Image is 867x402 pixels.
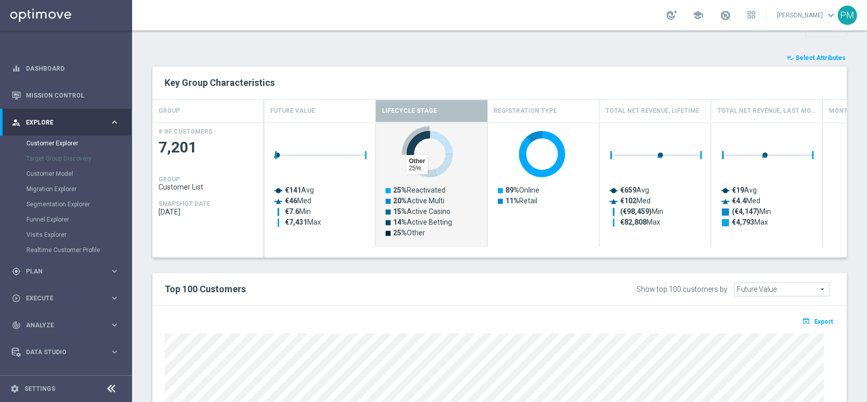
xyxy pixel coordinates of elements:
tspan: 20% [393,197,407,205]
tspan: 11% [505,197,519,205]
button: playlist_add_check Select Attributes [786,52,847,64]
button: Mission Control [11,91,120,100]
div: Optibot [12,365,119,392]
div: Explore [12,118,110,127]
div: Show top 100 customers by [636,285,727,294]
tspan: 25% [393,229,407,237]
text: Min [285,207,311,215]
text: Med [285,197,311,205]
button: play_circle_outline Execute keyboard_arrow_right [11,294,120,302]
a: Customer Model [26,170,106,178]
tspan: 15% [393,207,407,215]
h4: GROUP [158,102,180,120]
a: Funnel Explorer [26,215,106,224]
div: Execute [12,294,110,303]
text: Min [620,207,663,216]
h4: SNAPSHOT DATE [158,200,210,207]
tspan: €4.4 [732,197,747,205]
span: 2025-08-25 [158,208,258,216]
a: Customer Explorer [26,139,106,147]
tspan: €659 [620,186,636,194]
i: gps_fixed [12,267,21,276]
div: Funnel Explorer [26,212,131,227]
a: Optibot [26,365,106,392]
button: track_changes Analyze keyboard_arrow_right [11,321,120,329]
i: lightbulb [12,375,21,384]
h4: Total Net Revenue, Last Month [717,102,816,120]
tspan: 25% [393,186,407,194]
i: keyboard_arrow_right [110,320,119,330]
tspan: €7.6 [285,207,299,215]
div: Mission Control [12,82,119,109]
i: keyboard_arrow_right [110,293,119,303]
button: equalizer Dashboard [11,65,120,73]
i: person_search [12,118,21,127]
div: Data Studio [12,348,110,357]
text: Online [505,186,539,194]
text: Reactivated [393,186,445,194]
div: Realtime Customer Profile [26,242,131,258]
button: gps_fixed Plan keyboard_arrow_right [11,267,120,275]
tspan: €102 [620,197,636,205]
a: Dashboard [26,55,119,82]
text: Min [732,207,771,216]
div: Segmentation Explorer [26,197,131,212]
div: Plan [12,267,110,276]
h4: Total Net Revenue, Lifetime [605,102,699,120]
i: equalizer [12,64,21,73]
button: open_in_browser Export [800,315,834,328]
span: Customer List [158,183,258,191]
tspan: €141 [285,186,301,194]
i: keyboard_arrow_right [110,117,119,127]
div: Press SPACE to deselect this row. [152,122,264,247]
tspan: €4,793 [732,218,754,226]
text: Retail [505,197,537,205]
text: Avg [285,186,314,194]
tspan: €19 [732,186,744,194]
text: Other [393,229,425,237]
span: Explore [26,119,110,126]
tspan: 89% [505,186,519,194]
i: play_circle_outline [12,294,21,303]
div: Customer Explorer [26,136,131,151]
h4: Registration Type [494,102,557,120]
h4: # OF CUSTOMERS [158,128,212,135]
i: keyboard_arrow_right [110,266,119,276]
i: settings [10,384,19,393]
tspan: €46 [285,197,297,205]
span: Select Attributes [795,54,846,61]
a: Settings [24,386,55,392]
tspan: 14% [393,218,407,226]
button: Data Studio keyboard_arrow_right [11,348,120,356]
div: Dashboard [12,55,119,82]
div: Migration Explorer [26,181,131,197]
text: Avg [732,186,757,194]
tspan: (€98,459) [620,207,652,216]
text: Avg [620,186,649,194]
i: keyboard_arrow_right [110,347,119,357]
a: Mission Control [26,82,119,109]
a: [PERSON_NAME]keyboard_arrow_down [776,8,838,23]
text: Active Casino [393,207,451,215]
text: Med [732,197,760,205]
text: Max [285,218,321,226]
tspan: €7,431 [285,218,307,226]
div: Analyze [12,321,110,330]
text: Active Multi [393,197,444,205]
h4: Future Value [270,102,315,120]
text: Med [620,197,651,205]
div: Customer Model [26,166,131,181]
h4: Lifecycle Stage [382,102,437,120]
button: person_search Explore keyboard_arrow_right [11,118,120,127]
a: Realtime Customer Profile [26,246,106,254]
h2: Top 100 Customers [165,283,549,295]
h2: Key Group Characteristics [165,77,834,89]
span: school [692,10,703,21]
